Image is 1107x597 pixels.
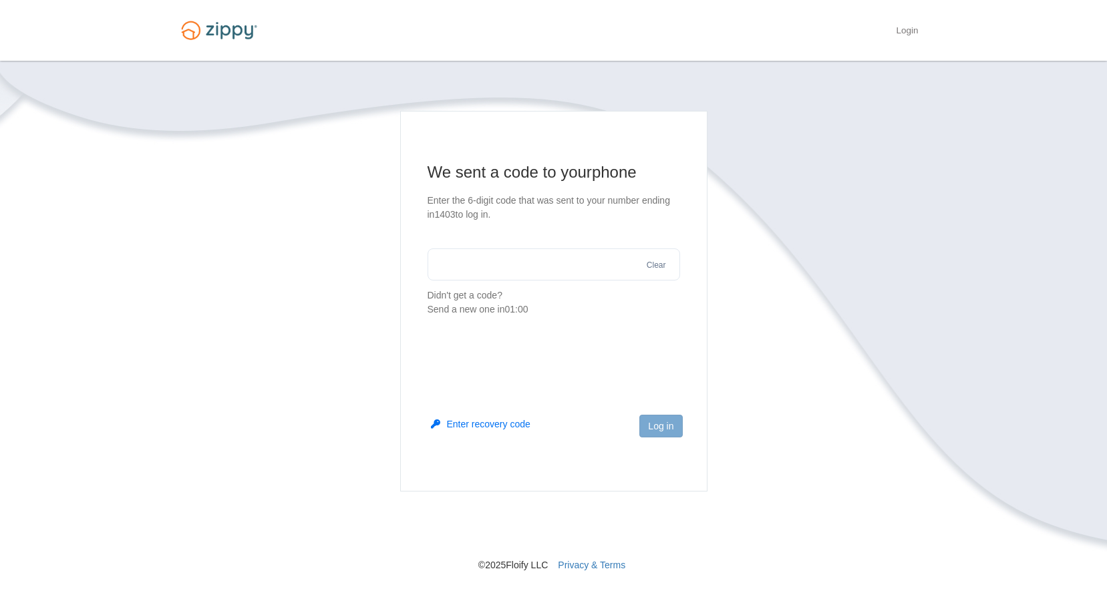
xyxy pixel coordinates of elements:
a: Login [896,25,918,39]
div: Send a new one in 01:00 [428,303,680,317]
p: Enter the 6-digit code that was sent to your number ending in 1403 to log in. [428,194,680,222]
nav: © 2025 Floify LLC [173,491,935,572]
p: Didn't get a code? [428,288,680,317]
button: Enter recovery code [431,417,530,431]
button: Clear [643,259,670,272]
button: Log in [639,415,682,437]
h1: We sent a code to your phone [428,162,680,183]
img: Logo [173,15,265,46]
a: Privacy & Terms [558,560,625,570]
